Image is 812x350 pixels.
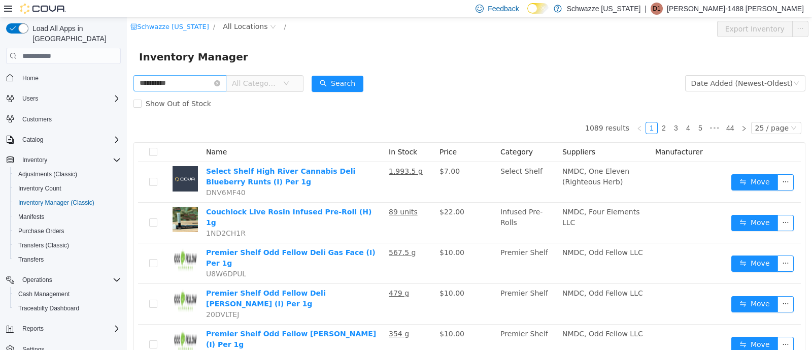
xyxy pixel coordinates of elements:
[18,290,70,298] span: Cash Management
[544,105,555,116] a: 3
[2,70,125,85] button: Home
[510,108,516,114] i: icon: left
[14,225,69,237] a: Purchase Orders
[14,211,48,223] a: Manifests
[156,63,162,70] i: icon: down
[14,302,121,314] span: Traceabilty Dashboard
[531,105,543,116] a: 2
[435,231,516,239] span: NMDC, Odd Fellow LLC
[14,253,121,266] span: Transfers
[369,185,431,226] td: Infused Pre-Rolls
[374,131,406,139] span: Category
[651,3,663,15] div: Denise-1488 Zamora
[435,190,513,209] span: NMDC, Four Elements LLC
[18,227,64,235] span: Purchase Orders
[555,105,567,117] li: 4
[14,197,98,209] a: Inventory Manager (Classic)
[2,112,125,126] button: Customers
[567,105,580,117] li: 5
[18,199,94,207] span: Inventory Manager (Classic)
[22,115,52,123] span: Customers
[46,271,71,296] img: Premier Shelf Odd Fellow Deli Gary Peyton (I) Per 1g hero shot
[22,276,52,284] span: Operations
[46,189,71,215] img: Couchlock Live Rosin Infused Pre-Roll (H) 1g hero shot
[665,4,682,20] button: icon: ellipsis
[651,157,667,173] button: icon: ellipsis
[528,131,576,139] span: Manufacturer
[22,74,39,82] span: Home
[105,61,151,71] span: All Categories
[262,190,291,199] u: 89 units
[651,198,667,214] button: icon: ellipsis
[10,301,125,315] button: Traceabilty Dashboard
[645,3,647,15] p: |
[651,320,667,336] button: icon: ellipsis
[651,279,667,295] button: icon: ellipsis
[262,272,282,280] u: 479 g
[14,197,121,209] span: Inventory Manager (Classic)
[18,134,47,146] button: Catalog
[18,256,44,264] span: Transfers
[519,105,530,116] a: 1
[2,91,125,106] button: Users
[313,150,333,158] span: $7.00
[604,238,651,254] button: icon: swapMove
[28,23,121,44] span: Load All Apps in [GEOGRAPHIC_DATA]
[313,190,337,199] span: $22.00
[2,322,125,336] button: Reports
[18,154,121,166] span: Inventory
[79,312,249,331] a: Premier Shelf Odd Fellow [PERSON_NAME] (I) Per 1g
[10,224,125,238] button: Purchase Orders
[604,320,651,336] button: icon: swapMove
[18,113,121,125] span: Customers
[435,150,502,169] span: NMDC, One Eleven (Righteous Herb)
[666,63,672,70] i: icon: down
[653,3,660,15] span: D1
[14,211,121,223] span: Manifests
[18,184,61,193] span: Inventory Count
[313,272,337,280] span: $10.00
[20,4,66,14] img: Cova
[567,3,641,15] p: Schwazze [US_STATE]
[369,267,431,307] td: Premier Shelf
[18,323,48,335] button: Reports
[14,239,73,251] a: Transfers (Classic)
[14,239,121,251] span: Transfers (Classic)
[79,171,119,179] span: DNV6MF40
[2,153,125,167] button: Inventory
[14,168,121,180] span: Adjustments (Classic)
[14,225,121,237] span: Purchase Orders
[369,307,431,348] td: Premier Shelf
[79,190,245,209] a: Couchlock Live Rosin Infused Pre-Roll (H) 1g
[667,3,804,15] p: [PERSON_NAME]-1488 [PERSON_NAME]
[22,94,38,103] span: Users
[79,231,249,250] a: Premier Shelf Odd Fellow Deli Gas Face (I) Per 1g
[564,58,666,74] div: Date Added (Newest-Oldest)
[14,288,74,300] a: Cash Management
[543,105,555,117] li: 3
[96,4,141,15] span: All Locations
[18,170,77,178] span: Adjustments (Classic)
[262,131,290,139] span: In Stock
[18,72,43,84] a: Home
[87,63,93,69] i: icon: close-circle
[2,273,125,287] button: Operations
[580,105,596,117] span: •••
[14,288,121,300] span: Cash Management
[664,108,670,115] i: icon: down
[435,312,516,321] span: NMDC, Odd Fellow LLC
[596,105,611,116] a: 44
[46,230,71,256] img: Premier Shelf Odd Fellow Deli Gas Face (I) Per 1g hero shot
[185,58,236,75] button: icon: searchSearch
[79,150,228,169] a: Select Shelf High River Cannabis Deli Blueberry Runts (I) Per 1g
[369,145,431,185] td: Select Shelf
[2,133,125,147] button: Catalog
[596,105,611,117] li: 44
[14,168,81,180] a: Adjustments (Classic)
[79,212,119,220] span: 1ND2CH1R
[10,238,125,252] button: Transfers (Classic)
[79,131,100,139] span: Name
[604,279,651,295] button: icon: swapMove
[10,167,125,181] button: Adjustments (Classic)
[10,287,125,301] button: Cash Management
